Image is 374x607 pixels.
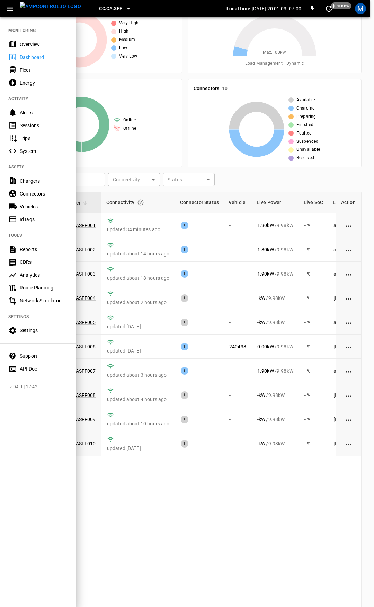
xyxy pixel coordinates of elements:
div: Dashboard [20,54,68,61]
div: Settings [20,327,68,334]
div: System [20,148,68,155]
div: Alerts [20,109,68,116]
button: set refresh interval [323,3,335,14]
span: v [DATE] 17:42 [10,384,71,391]
div: CDRs [20,259,68,266]
div: Trips [20,135,68,142]
div: Sessions [20,122,68,129]
div: API Doc [20,365,68,372]
div: Energy [20,79,68,86]
span: just now [331,2,351,9]
div: Route Planning [20,284,68,291]
div: IdTags [20,216,68,223]
img: ampcontrol.io logo [20,2,81,11]
div: Analytics [20,271,68,278]
p: Local time [226,5,250,12]
div: profile-icon [355,3,366,14]
div: Support [20,353,68,359]
p: [DATE] 20:01:03 -07:00 [252,5,301,12]
div: Vehicles [20,203,68,210]
div: Network Simulator [20,297,68,304]
div: Connectors [20,190,68,197]
div: Fleet [20,67,68,73]
div: Overview [20,41,68,48]
span: CC.CA.SFF [99,5,122,13]
div: Reports [20,246,68,253]
div: Chargers [20,177,68,184]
